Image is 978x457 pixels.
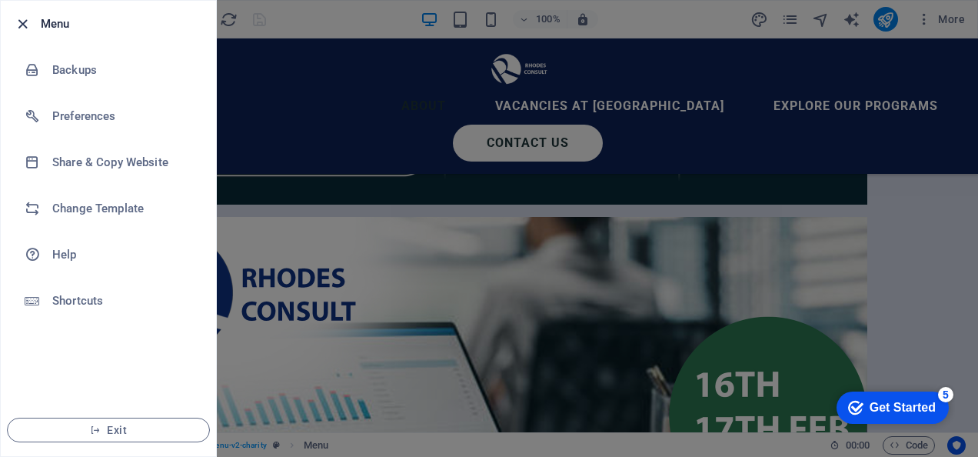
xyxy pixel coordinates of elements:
div: Get Started [45,17,111,31]
h6: Preferences [52,107,195,125]
button: Exit [7,418,210,442]
span: Exit [20,424,197,436]
h6: Help [52,245,195,264]
div: 5 [114,3,129,18]
h6: Change Template [52,199,195,218]
h6: Shortcuts [52,292,195,310]
h6: Backups [52,61,195,79]
h6: Menu [41,15,204,33]
a: Help [1,232,216,278]
div: Get Started 5 items remaining, 0% complete [12,8,125,40]
h6: Share & Copy Website [52,153,195,172]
